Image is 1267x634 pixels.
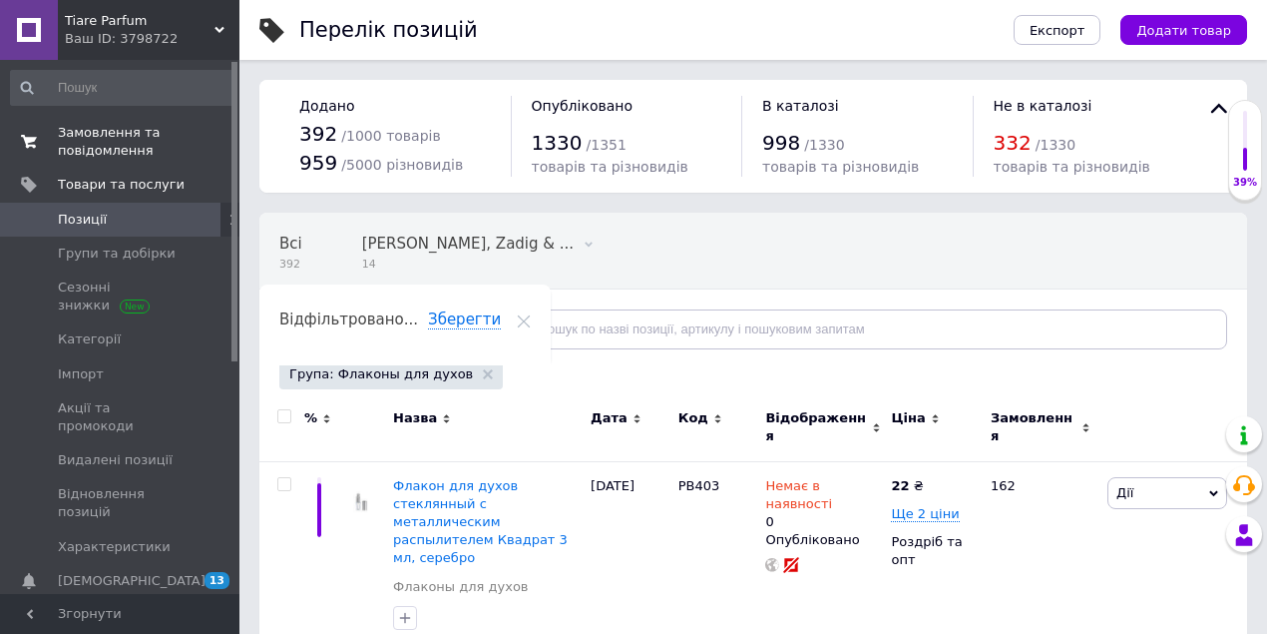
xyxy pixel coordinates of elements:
[891,533,974,569] div: Роздріб та опт
[428,311,501,329] span: Зберегти
[58,245,176,263] span: Групи та добірки
[279,311,418,328] span: Відфільтровано...
[289,365,473,383] span: Група: Флаконы для духов
[1229,176,1261,190] div: 39%
[341,157,463,173] span: / 5000 різновидів
[58,176,185,194] span: Товари та послуги
[299,122,337,146] span: 392
[58,572,206,590] span: [DEMOGRAPHIC_DATA]
[891,477,923,495] div: ₴
[991,409,1076,445] span: Замовлення
[994,131,1032,155] span: 332
[532,159,688,175] span: товарів та різновидів
[762,159,919,175] span: товарів та різновидів
[393,478,568,566] a: Флакон для духов стеклянный с металлическим распылителем Квадрат 3 мл, серебро
[532,131,583,155] span: 1330
[994,98,1092,114] span: Не в каталозі
[994,159,1150,175] span: товарів та різновидів
[299,20,478,41] div: Перелік позицій
[58,365,104,383] span: Імпорт
[1120,15,1247,45] button: Додати товар
[304,409,317,427] span: %
[10,70,235,106] input: Пошук
[591,409,628,427] span: Дата
[58,399,185,435] span: Акції та промокоди
[762,131,800,155] span: 998
[762,98,839,114] span: В каталозі
[765,409,867,445] span: Відображення
[65,30,239,48] div: Ваш ID: 3798722
[765,477,881,532] div: 0
[362,235,574,253] span: [PERSON_NAME], Zadig & ...
[341,128,440,144] span: / 1000 товарів
[279,257,302,272] span: 392
[532,98,633,114] span: Опубліковано
[1030,23,1085,38] span: Експорт
[58,451,173,469] span: Видалені позиції
[1136,23,1231,38] span: Додати товар
[58,538,171,556] span: Характеристики
[891,478,909,493] b: 22
[587,137,627,153] span: / 1351
[1116,485,1133,500] span: Дії
[765,478,832,517] span: Немає в наявності
[299,98,354,114] span: Додано
[58,279,185,315] span: Сезонні знижки
[891,506,959,522] span: Ще 2 ціни
[339,477,383,521] img: Флакон для духов стеклянный с металлическим распылителем Квадрат 3 мл, серебро
[58,330,121,348] span: Категорії
[299,151,337,175] span: 959
[678,409,708,427] span: Код
[1014,15,1101,45] button: Експорт
[503,310,1227,349] input: Пошук по назві позиції, артикулу і пошуковим запитам
[891,409,925,427] span: Ціна
[765,531,881,549] div: Опубліковано
[804,137,844,153] span: / 1330
[1036,137,1075,153] span: / 1330
[65,12,214,30] span: Tiare Parfum
[279,235,302,253] span: Всі
[678,478,720,493] span: PB403
[342,214,614,290] div: Dior, Chanel, Zadig & Voltaire, Narciso Rodriguez , Yves Saint Laurent, Lancome
[58,485,185,521] span: Відновлення позицій
[362,257,574,272] span: 14
[58,211,107,229] span: Позиції
[58,124,185,160] span: Замовлення та повідомлення
[205,572,229,589] span: 13
[393,578,528,596] a: Флаконы для духов
[393,409,437,427] span: Назва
